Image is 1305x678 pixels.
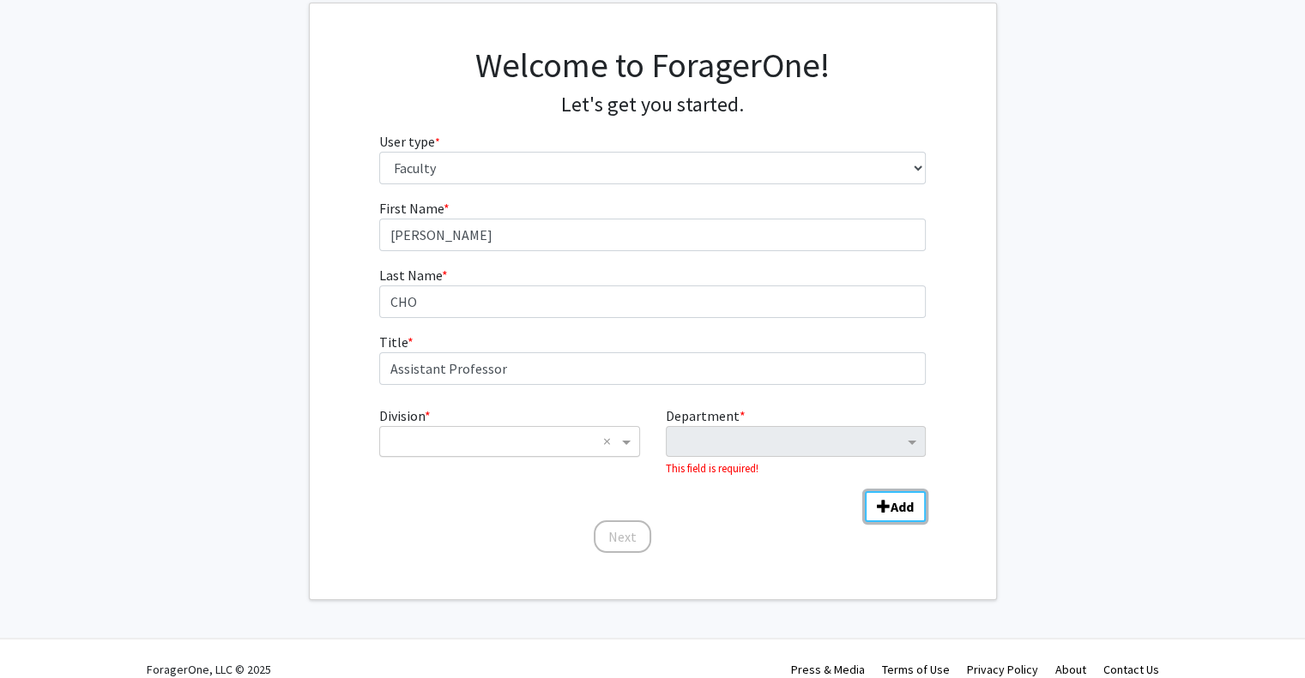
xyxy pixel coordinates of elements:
span: First Name [379,200,444,217]
ng-select: Department [666,426,926,457]
button: Next [594,520,651,553]
a: Contact Us [1103,662,1159,677]
button: Add Division/Department [865,491,926,522]
span: Clear all [603,431,618,452]
span: Title [379,333,408,351]
div: Department [653,405,939,477]
iframe: Chat [13,601,73,665]
h1: Welcome to ForagerOne! [379,45,926,86]
div: Division [366,405,652,477]
b: Add [891,498,914,515]
h4: Let's get you started. [379,93,926,117]
ng-select: Division [379,426,639,457]
a: About [1055,662,1086,677]
a: Privacy Policy [967,662,1038,677]
a: Terms of Use [882,662,950,677]
a: Press & Media [791,662,865,677]
label: User type [379,131,440,152]
span: Last Name [379,267,442,284]
small: This field is required! [666,461,758,475]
